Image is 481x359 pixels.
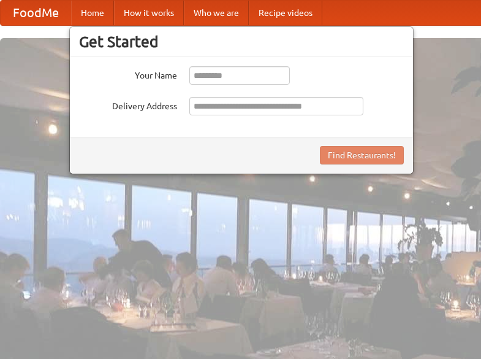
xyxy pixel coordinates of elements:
[114,1,184,25] a: How it works
[71,1,114,25] a: Home
[320,146,404,164] button: Find Restaurants!
[79,66,177,82] label: Your Name
[1,1,71,25] a: FoodMe
[79,97,177,112] label: Delivery Address
[249,1,322,25] a: Recipe videos
[184,1,249,25] a: Who we are
[79,33,404,51] h3: Get Started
